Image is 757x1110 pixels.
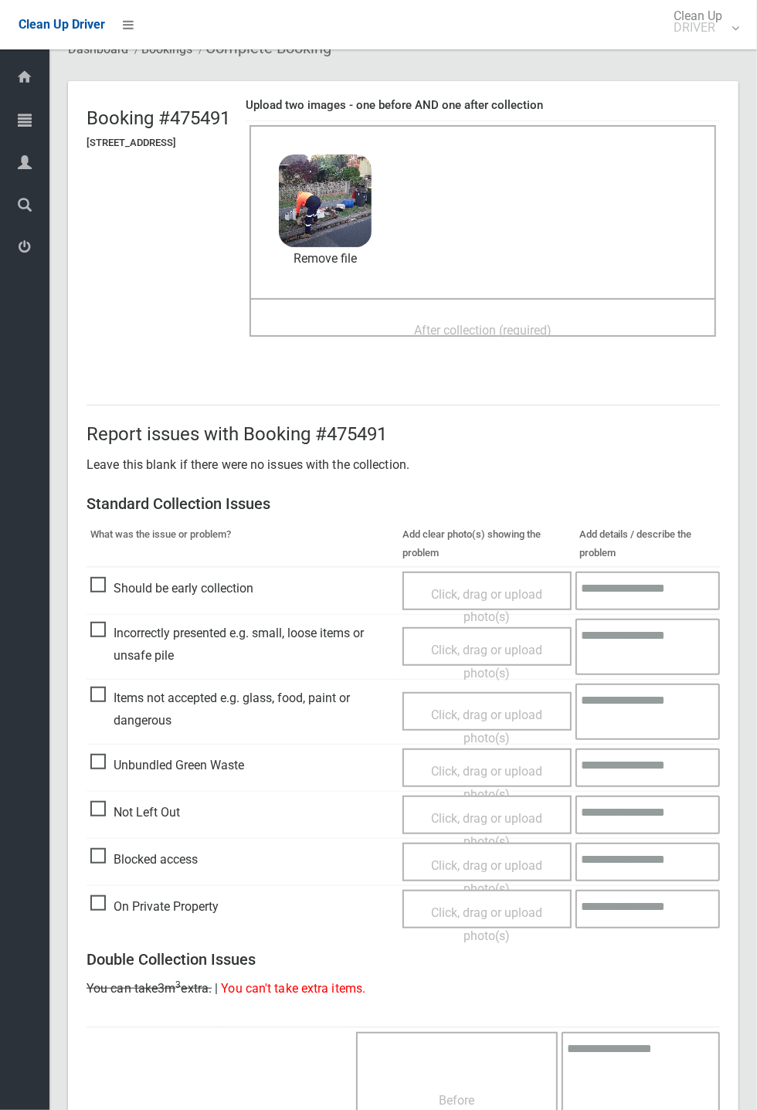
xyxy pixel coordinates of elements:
[431,858,542,896] span: Click, drag or upload photo(s)
[158,981,181,996] span: 3m
[175,979,181,990] sup: 3
[19,17,105,32] span: Clean Up Driver
[90,801,180,824] span: Not Left Out
[87,424,720,444] h2: Report issues with Booking #475491
[87,521,399,567] th: What was the issue or problem?
[414,323,552,338] span: After collection (required)
[87,495,720,512] h3: Standard Collection Issues
[279,247,372,270] a: Remove file
[87,453,720,477] p: Leave this blank if there were no issues with the collection.
[90,754,244,777] span: Unbundled Green Waste
[666,10,738,33] span: Clean Up
[87,981,212,996] span: You can take extra.
[431,587,542,625] span: Click, drag or upload photo(s)
[431,764,542,802] span: Click, drag or upload photo(s)
[221,981,365,996] span: You can't take extra items.
[19,13,105,36] a: Clean Up Driver
[674,22,722,33] small: DRIVER
[90,687,395,732] span: Items not accepted e.g. glass, food, paint or dangerous
[90,895,219,918] span: On Private Property
[215,981,218,996] span: |
[431,643,542,681] span: Click, drag or upload photo(s)
[431,811,542,849] span: Click, drag or upload photo(s)
[399,521,575,567] th: Add clear photo(s) showing the problem
[90,577,253,600] span: Should be early collection
[246,99,720,112] h4: Upload two images - one before AND one after collection
[90,622,395,667] span: Incorrectly presented e.g. small, loose items or unsafe pile
[90,848,198,871] span: Blocked access
[431,905,542,943] span: Click, drag or upload photo(s)
[431,708,542,745] span: Click, drag or upload photo(s)
[87,137,230,148] h5: [STREET_ADDRESS]
[87,108,230,128] h2: Booking #475491
[87,951,720,968] h3: Double Collection Issues
[575,521,720,567] th: Add details / describe the problem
